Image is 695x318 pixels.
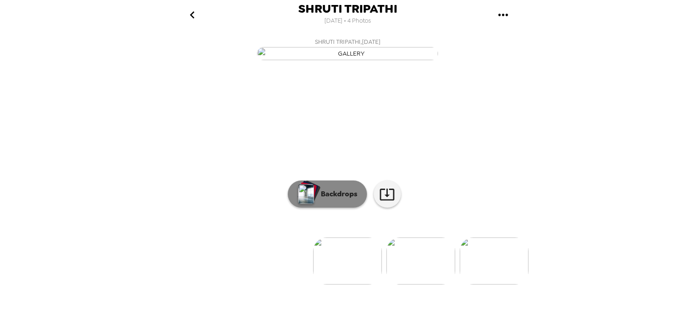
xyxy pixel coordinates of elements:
[313,237,382,285] img: gallery
[386,237,455,285] img: gallery
[257,47,438,60] img: gallery
[316,189,357,199] p: Backdrops
[167,34,528,63] button: SHRUTI TRIPATHI,[DATE]
[288,180,367,208] button: Backdrops
[315,37,381,47] span: SHRUTI TRIPATHI , [DATE]
[324,15,371,27] span: [DATE] • 4 Photos
[298,3,397,15] span: SHRUTI TRIPATHI
[460,237,528,285] img: gallery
